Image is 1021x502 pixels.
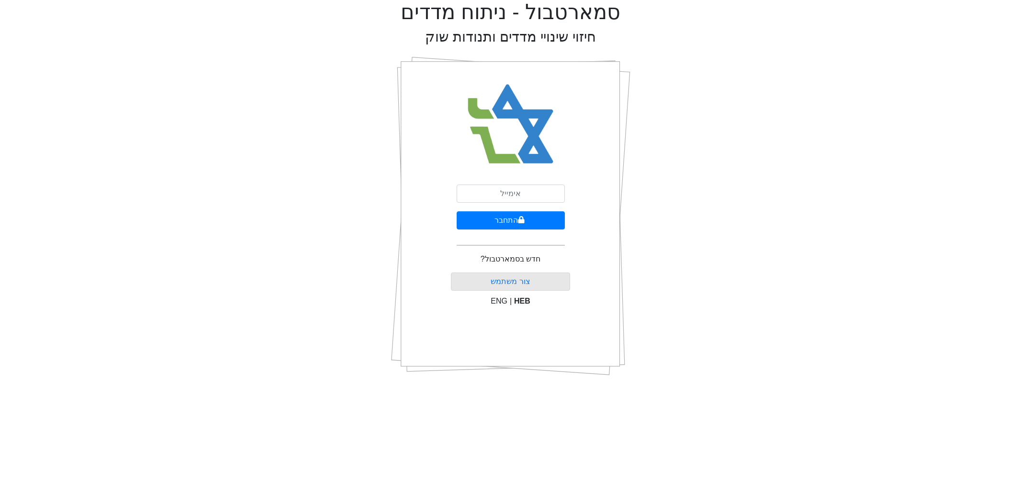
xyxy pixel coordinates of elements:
p: חדש בסמארטבול? [481,253,540,265]
button: צור משתמש [451,273,570,291]
img: Smart Bull [459,72,562,177]
button: התחבר [457,211,565,229]
span: | [510,297,512,305]
span: ENG [491,297,507,305]
h2: חיזוי שינויי מדדים ותנודות שוק [425,29,596,45]
input: אימייל [457,185,565,203]
span: HEB [514,297,530,305]
a: צור משתמש [491,277,530,285]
